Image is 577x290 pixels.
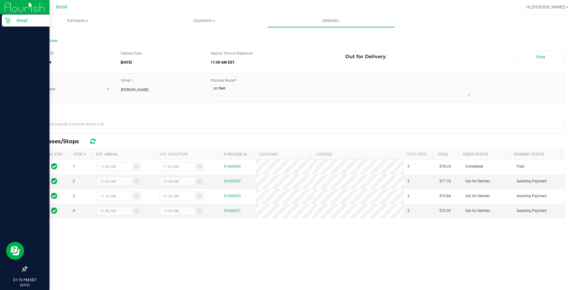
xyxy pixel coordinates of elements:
span: $70.33 [439,208,451,214]
label: Driver 1 [121,78,133,83]
span: 3 [407,193,410,199]
a: Payment Status [514,152,544,156]
p: 01:19 PM EDT [3,277,47,283]
span: $78.24 [439,164,451,169]
span: In Sync [51,162,57,171]
h5: [DATE] [121,61,201,65]
span: Deliveries [314,18,347,24]
a: 01668387 [224,179,241,183]
a: Purchase ID [224,152,247,156]
span: Paid [517,164,524,169]
p: Retail [11,17,47,24]
span: $77.76 [439,178,451,184]
span: Customers [141,18,267,24]
a: Total [438,152,448,156]
a: Order Status [463,152,488,156]
span: Hi, [PERSON_NAME]! [526,5,566,9]
label: Planned Route [211,78,236,83]
span: 4 [73,208,75,214]
label: Approx Time of Departure [211,51,253,56]
span: 2 [407,178,410,184]
span: 2 [73,178,75,184]
a: 01668360 [224,164,241,169]
span: In Sync [51,206,57,215]
span: Awaiting Payment [517,208,547,214]
th: Customer [254,149,311,159]
iframe: Resource center [6,242,24,260]
inline-svg: Retail [5,17,11,24]
span: Out for Delivery [465,178,490,184]
span: In Sync [51,177,57,185]
th: Est. Departure [155,149,219,159]
span: 3 [73,193,75,199]
a: Sync Status [44,152,67,156]
span: Awaiting Payment [517,193,547,199]
a: 01668221 [224,209,241,213]
span: Retail [56,5,67,10]
a: Stop # [74,152,86,156]
span: Purchases [15,18,141,24]
p: [DATE] [3,283,47,287]
label: Delivery Date [121,51,142,56]
span: Out for Delivery [465,208,490,214]
a: 01668293 [224,194,241,198]
span: Purchases/Stops [31,138,85,145]
span: 5 [407,208,410,214]
span: 1 [73,164,75,169]
span: [PERSON_NAME] [121,87,148,93]
a: Print Manifest [517,51,565,63]
span: 3 [407,164,410,169]
th: Address [311,149,401,159]
span: Completed [465,164,483,169]
span: $75.84 [439,193,451,199]
input: Search Purchase ID, Customer Name or ID [27,120,565,129]
span: Out for Delivery [465,193,490,199]
span: Out for Delivery [345,51,386,63]
a: Deliveries [268,14,394,27]
span: Awaiting Payment [517,178,547,184]
a: Purchases [14,14,141,27]
th: Total Order Lines [401,149,433,159]
h5: 11:00 AM EDT [211,61,336,65]
a: Customers [141,14,267,27]
a: Est. Arrival [96,152,118,156]
span: In Sync [51,192,57,200]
